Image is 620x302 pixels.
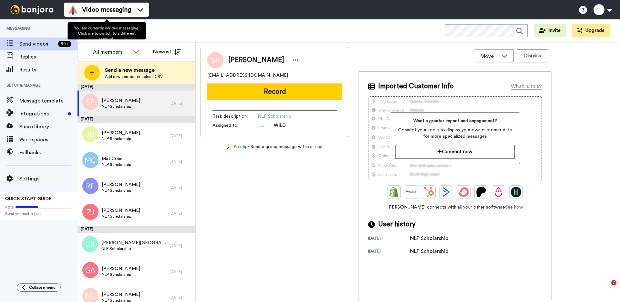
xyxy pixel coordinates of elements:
button: Upgrade [572,24,610,37]
span: [EMAIL_ADDRESS][DOMAIN_NAME] [207,72,288,79]
button: Dismiss [517,49,548,62]
span: Assigned to: [212,122,258,132]
span: 40% [5,205,14,210]
img: Shopify [389,187,399,197]
span: Send a new message [105,66,163,74]
span: Want a greater impact and engagement? [395,118,514,124]
img: Ontraport [406,187,417,197]
span: [PERSON_NAME] [102,207,140,214]
span: NLP Scholarship [102,136,140,141]
div: [DATE] [170,211,192,216]
span: NLP Scholarship [102,104,140,109]
span: Results [19,66,77,74]
img: zj.png [82,204,98,220]
span: NLP Scholarship [102,272,140,277]
span: NLP Scholarship [102,188,140,193]
img: Hubspot [424,187,434,197]
button: Invite [534,24,566,37]
button: Record [207,83,342,100]
img: Patreon [476,187,486,197]
span: [PERSON_NAME] connects with all your other software [368,204,542,210]
div: NLP Scholarship [410,247,448,255]
div: [DATE] [170,243,192,248]
img: rf.png [82,178,98,194]
span: Fallbacks [19,149,77,156]
span: [PERSON_NAME][GEOGRAPHIC_DATA] [101,240,166,246]
img: vm-color.svg [68,5,78,15]
button: Newest [148,45,185,58]
span: NLP Scholarship [258,113,319,120]
div: [DATE] [368,236,410,242]
span: Mat Conn [102,156,131,162]
span: QUICK START GUIDE [5,197,52,201]
span: Task description : [212,113,258,120]
span: Video messaging [82,5,131,14]
img: Drip [493,187,504,197]
img: magic-wand.svg [226,144,232,150]
img: mc.png [82,152,98,168]
span: Integrations [19,110,65,118]
span: NLP Scholarship [102,162,131,167]
img: GoHighLevel [511,187,521,197]
div: 99 + [58,41,71,47]
a: Pro tip [226,144,248,150]
div: [DATE] [170,295,192,300]
span: Send videos [19,40,56,48]
div: What is this? [511,82,542,90]
a: See how [505,205,523,210]
div: [DATE] [170,159,192,164]
img: bj-logo-header-white.svg [8,5,56,14]
span: WILD [274,122,286,132]
img: cr.png [82,236,98,252]
span: Connect your tools to display your own customer data for more specialized messages [395,127,514,140]
span: Replies [19,53,77,61]
span: [PERSON_NAME] [102,265,140,272]
div: [DATE] [170,185,192,190]
span: Collapse menu [29,285,56,290]
img: ga.png [82,262,98,278]
img: db56d3b7-25cc-4860-a3ab-2408422e83c0-1733197158.jpg [258,122,267,132]
span: [PERSON_NAME] [102,130,140,136]
span: [PERSON_NAME] [102,181,140,188]
img: ConvertKit [459,187,469,197]
div: [DATE] [170,101,192,106]
div: [DATE] [170,269,192,274]
iframe: Intercom live chat [598,280,614,296]
span: Move [480,52,498,60]
span: Imported Customer Info [378,81,454,91]
button: Connect now [395,145,514,159]
span: User history [378,220,416,229]
span: [PERSON_NAME] [102,97,140,104]
span: 7 [611,280,616,285]
span: You are currently in Video messaging . Click me to switch to a different product. [74,26,139,40]
span: Send yourself a test [5,211,72,216]
img: Image of Samantha Phelvin [207,52,223,68]
div: [DATE] [77,84,195,91]
button: Collapse menu [17,283,61,292]
span: [PERSON_NAME] [228,55,284,65]
span: NLP Scholarship [101,246,166,251]
div: NLP Scholarship [410,234,448,242]
div: [DATE] [368,249,410,255]
div: - Send a group message with roll-ups [201,144,349,150]
img: sp.png [82,94,98,110]
div: [DATE] [77,116,195,123]
span: Settings [19,175,77,183]
img: ActiveCampaign [441,187,451,197]
div: All members [93,48,130,56]
span: [PERSON_NAME] [102,291,140,298]
img: jr.png [82,126,98,142]
span: Share library [19,123,77,131]
span: Add new contact or upload CSV [105,74,163,79]
span: Workspaces [19,136,77,144]
div: [DATE] [170,133,192,138]
span: NLP Scholarship [102,214,140,219]
span: Message template [19,97,77,105]
div: [DATE] [77,226,195,233]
